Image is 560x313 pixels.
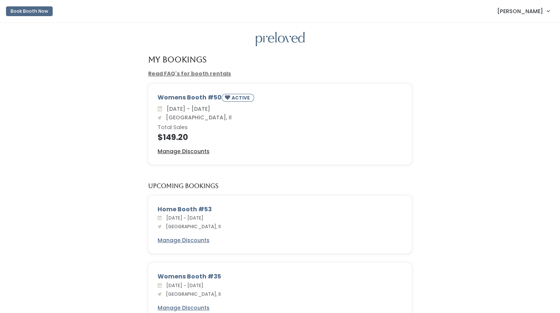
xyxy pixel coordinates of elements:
[158,147,209,155] u: Manage Discounts
[256,32,305,47] img: preloved logo
[148,70,231,77] a: Read FAQ's for booth rentals
[158,133,402,141] h4: $149.20
[163,114,232,121] span: [GEOGRAPHIC_DATA], Il
[490,3,557,19] a: [PERSON_NAME]
[158,272,402,281] div: Womens Booth #35
[158,147,209,155] a: Manage Discounts
[163,291,221,297] span: [GEOGRAPHIC_DATA], Il
[148,183,219,190] h5: Upcoming Bookings
[158,93,402,105] div: Womens Booth #50
[164,105,210,113] span: [DATE] - [DATE]
[158,304,209,312] a: Manage Discounts
[158,205,402,214] div: Home Booth #53
[163,223,221,230] span: [GEOGRAPHIC_DATA], Il
[6,6,53,16] button: Book Booth Now
[163,215,203,221] span: [DATE] - [DATE]
[158,236,209,244] a: Manage Discounts
[148,55,206,64] h4: My Bookings
[497,7,543,15] span: [PERSON_NAME]
[232,95,251,101] small: ACTIVE
[158,125,402,131] h6: Total Sales
[158,236,209,244] u: Manage Discounts
[6,3,53,20] a: Book Booth Now
[163,282,203,289] span: [DATE] - [DATE]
